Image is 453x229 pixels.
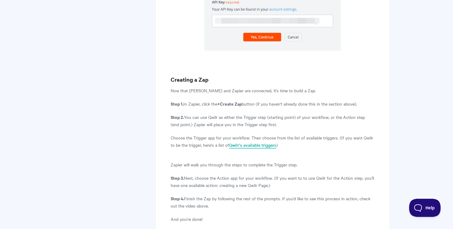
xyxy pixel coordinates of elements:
[171,113,374,128] p: You can use Qwilr as either the Trigger step (starting point) of your workflow, or the Action ste...
[171,215,374,223] p: And you're done!
[171,75,374,84] h3: Creating a Zap
[171,161,374,168] p: Zapier will walk you through the steps to complete the Trigger step.
[171,100,183,107] strong: Step 1.
[217,100,242,107] strong: +Create Zap
[409,199,441,217] iframe: Toggle Customer Support
[171,195,374,209] p: Finish the Zap by following the rest of the prompts. If you'd like to see this process in action,...
[229,142,276,149] a: Qwilr's available triggers
[171,100,374,107] p: In Zapier, click the button (if you haven't already done this in the section above).
[171,87,374,94] p: Now that [PERSON_NAME] and Zapier are connected, it's time to build a Zap.
[171,174,374,189] p: Next, choose the Action app for your workflow. (If you want to to use Qwilr for the Action step, ...
[171,134,374,149] p: Choose the Trigger app for your workflow. Then choose from the list of available triggers. (If yo...
[171,195,184,201] strong: Step 4.
[171,114,184,120] strong: Step 2.
[171,175,184,181] strong: Step 3.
